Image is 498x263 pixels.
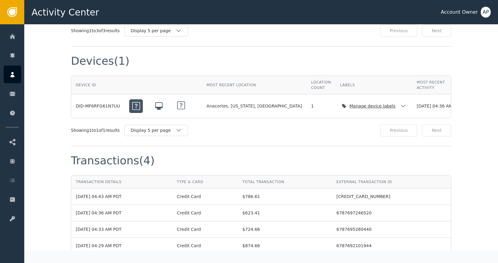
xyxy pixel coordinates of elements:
div: [DATE] 04:29 AM PDT [76,243,168,249]
th: Most Recent Activity [412,76,467,94]
div: Showing 1 to 1 of 1 results [71,127,120,134]
div: Credit Card [177,193,233,200]
div: DID-MF6RFG61N7UU [76,103,120,109]
span: Anacortes, [US_STATE], [GEOGRAPHIC_DATA] [207,103,302,109]
th: Type & Card [172,176,238,189]
div: Manage device labels [349,103,397,109]
span: $623.41 [242,210,327,216]
div: [DATE] 04:43 AM PDT [76,193,168,200]
div: Display 5 per page [131,28,176,34]
div: Display 5 per page [131,127,176,134]
div: Transactions (4) [71,155,155,166]
span: $786.61 [242,193,327,200]
div: [DATE] 04:36 AM PDT [417,103,462,109]
div: Devices (1) [71,56,130,67]
th: Transaction Details [71,176,172,189]
th: External Transaction ID [332,176,451,189]
span: Activity Center [32,5,99,19]
div: [DATE] 04:36 AM PDT [76,210,168,216]
th: Most Recent Location [202,76,307,94]
button: Display 5 per page [124,125,188,136]
div: Credit Card [177,243,233,249]
div: [DATE] 04:33 AM PDT [76,226,168,233]
span: $874.66 [242,243,327,249]
th: Labels [335,76,412,94]
div: Credit Card [177,210,233,216]
div: 6787697246520 [336,210,446,216]
th: Device ID [71,76,125,94]
button: Manage device labels [340,100,408,112]
span: $724.66 [242,226,327,233]
div: 1 [311,103,331,109]
th: Location Count [307,76,335,94]
div: [CREDIT_CARD_NUMBER] [336,193,446,200]
th: Total Transaction [238,176,332,189]
div: Account Owner [441,9,478,16]
div: 6787695280440 [336,226,446,233]
div: Credit Card [177,226,233,233]
div: 6787692101944 [336,243,446,249]
div: Showing 1 to 3 of 3 results [71,28,120,34]
button: Display 5 per page [124,25,188,36]
button: AP [481,7,491,18]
